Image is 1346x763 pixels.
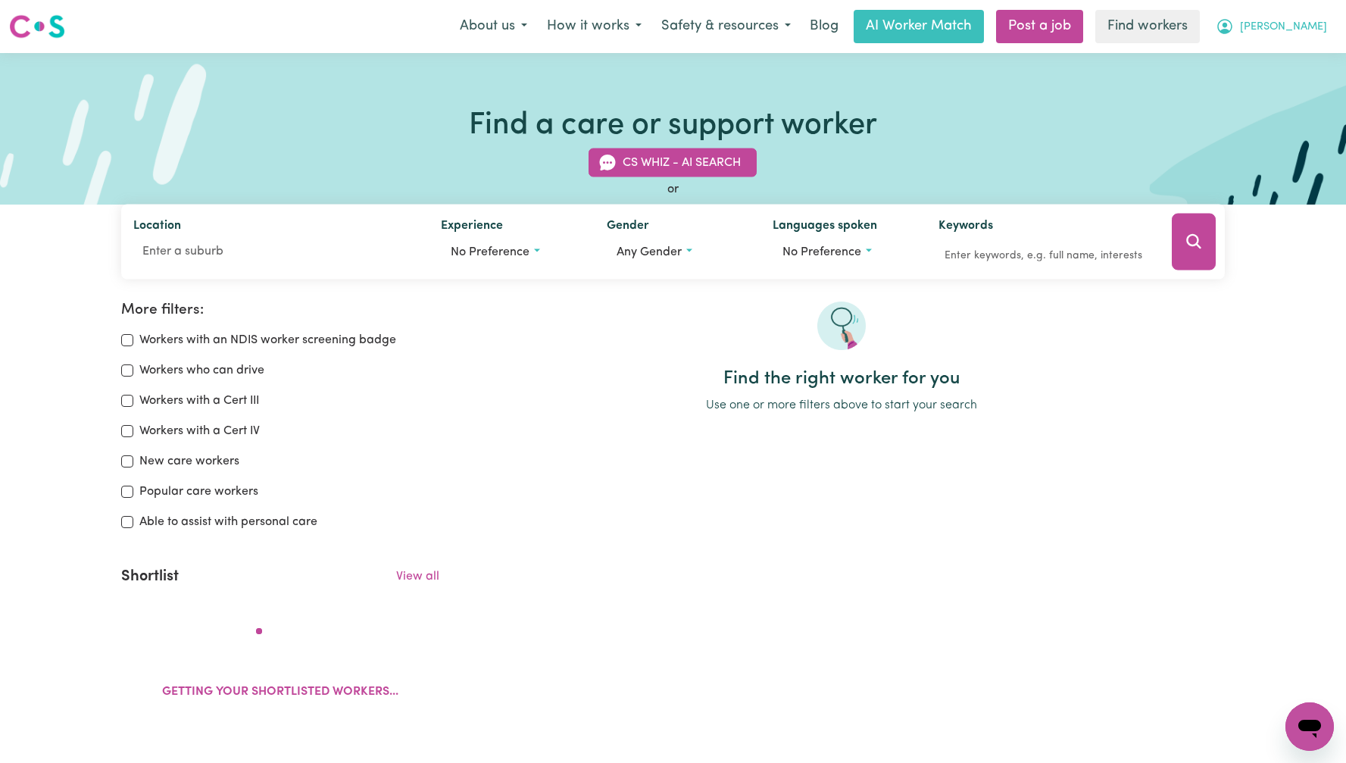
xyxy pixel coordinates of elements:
[938,217,993,238] label: Keywords
[651,11,801,42] button: Safety & resources
[469,108,877,144] h1: Find a care or support worker
[773,217,877,238] label: Languages spoken
[139,452,239,471] label: New care workers
[121,180,1225,199] div: or
[1285,702,1334,751] iframe: Button to launch messaging window
[996,10,1083,43] a: Post a job
[1095,10,1200,43] a: Find workers
[1240,19,1327,36] span: [PERSON_NAME]
[607,217,649,238] label: Gender
[537,11,651,42] button: How it works
[1206,11,1337,42] button: My Account
[121,568,179,586] h2: Shortlist
[396,571,439,583] a: View all
[139,331,396,349] label: Workers with an NDIS worker screening badge
[139,422,260,440] label: Workers with a Cert IV
[607,238,748,267] button: Worker gender preference
[617,246,682,258] span: Any gender
[451,246,529,258] span: No preference
[782,246,861,258] span: No preference
[450,11,537,42] button: About us
[139,392,259,410] label: Workers with a Cert III
[938,244,1151,267] input: Enter keywords, e.g. full name, interests
[121,302,439,319] h2: More filters:
[854,10,984,43] a: AI Worker Match
[9,13,65,40] img: Careseekers logo
[162,683,398,701] p: Getting your shortlisted workers...
[9,9,65,44] a: Careseekers logo
[441,238,582,267] button: Worker experience options
[458,396,1225,414] p: Use one or more filters above to start your search
[458,368,1225,390] h2: Find the right worker for you
[139,361,264,380] label: Workers who can drive
[801,10,848,43] a: Blog
[441,217,503,238] label: Experience
[773,238,914,267] button: Worker language preferences
[139,483,258,501] label: Popular care workers
[133,238,417,265] input: Enter a suburb
[139,513,317,531] label: Able to assist with personal care
[133,217,181,238] label: Location
[1172,214,1216,270] button: Search
[589,149,757,177] button: CS Whiz - AI Search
